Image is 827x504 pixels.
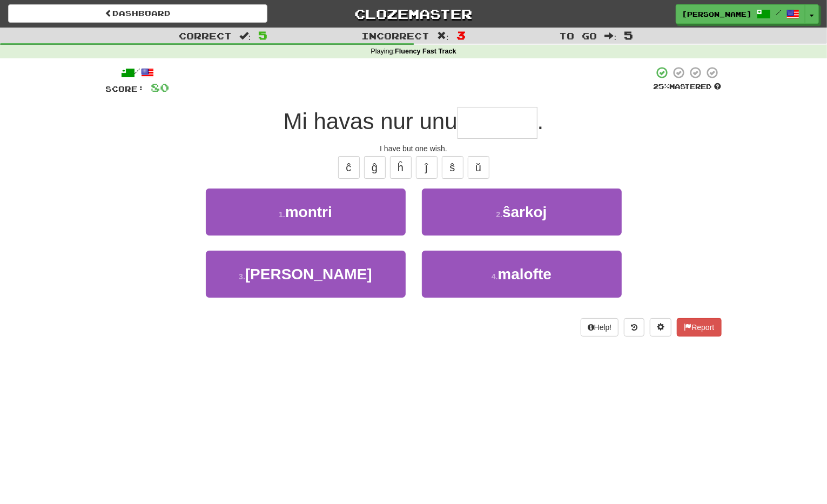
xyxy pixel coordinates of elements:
[605,31,617,41] span: :
[239,31,251,41] span: :
[106,143,722,154] div: I have but one wish.
[560,30,597,41] span: To go
[437,31,449,41] span: :
[422,189,622,236] button: 2.ŝarkoj
[682,9,752,19] span: [PERSON_NAME]
[416,156,438,179] button: ĵ
[624,29,633,42] span: 5
[206,189,406,236] button: 1.montri
[284,109,458,134] span: Mi havas nur unu
[395,48,456,55] strong: Fluency Fast Track
[106,84,145,93] span: Score:
[676,4,805,24] a: [PERSON_NAME] /
[776,9,781,16] span: /
[285,204,332,220] span: montri
[258,29,267,42] span: 5
[361,30,429,41] span: Incorrect
[677,318,721,337] button: Report
[245,266,372,283] span: [PERSON_NAME]
[106,66,170,79] div: /
[654,82,670,91] span: 25 %
[498,266,552,283] span: malofte
[502,204,547,220] span: ŝarkoj
[496,210,502,219] small: 2 .
[206,251,406,298] button: 3.[PERSON_NAME]
[422,251,622,298] button: 4.malofte
[624,318,644,337] button: Round history (alt+y)
[581,318,619,337] button: Help!
[284,4,543,23] a: Clozemaster
[239,272,245,281] small: 3 .
[338,156,360,179] button: ĉ
[492,272,498,281] small: 4 .
[279,210,285,219] small: 1 .
[364,156,386,179] button: ĝ
[442,156,463,179] button: ŝ
[654,82,722,92] div: Mastered
[8,4,267,23] a: Dashboard
[390,156,412,179] button: ĥ
[468,156,489,179] button: ŭ
[537,109,544,134] span: .
[456,29,466,42] span: 3
[151,80,170,94] span: 80
[179,30,232,41] span: Correct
